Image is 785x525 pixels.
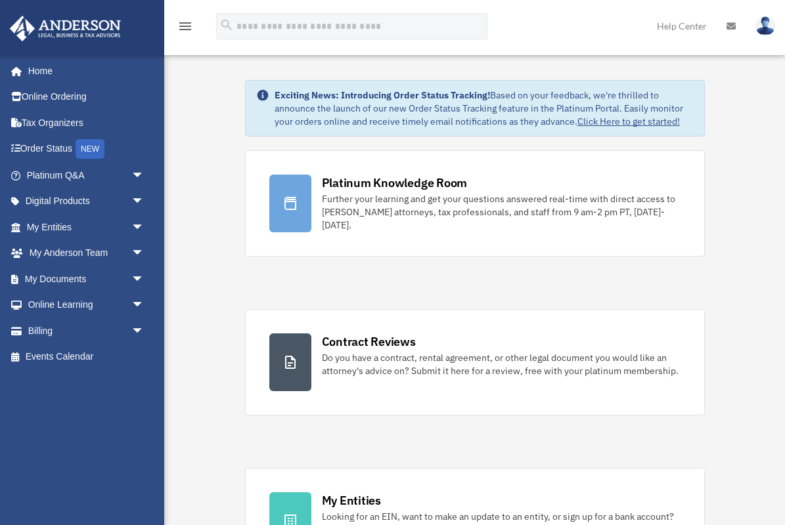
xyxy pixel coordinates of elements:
span: arrow_drop_down [131,318,158,345]
div: Do you have a contract, rental agreement, or other legal document you would like an attorney's ad... [322,351,681,377]
span: arrow_drop_down [131,214,158,241]
span: arrow_drop_down [131,188,158,215]
span: arrow_drop_down [131,162,158,189]
span: arrow_drop_down [131,292,158,319]
a: Home [9,58,158,84]
a: Events Calendar [9,344,164,370]
a: Order StatusNEW [9,136,164,163]
i: search [219,18,234,32]
div: My Entities [322,492,381,509]
a: Platinum Knowledge Room Further your learning and get your questions answered real-time with dire... [245,150,705,257]
a: Online Ordering [9,84,164,110]
a: My Documentsarrow_drop_down [9,266,164,292]
a: Click Here to get started! [577,115,680,127]
a: Platinum Q&Aarrow_drop_down [9,162,164,188]
a: Billingarrow_drop_down [9,318,164,344]
span: arrow_drop_down [131,266,158,293]
a: Digital Productsarrow_drop_down [9,188,164,215]
div: NEW [76,139,104,159]
a: menu [177,23,193,34]
div: Contract Reviews [322,333,416,350]
a: My Entitiesarrow_drop_down [9,214,164,240]
div: Platinum Knowledge Room [322,175,468,191]
strong: Exciting News: Introducing Order Status Tracking! [275,89,490,101]
a: My Anderson Teamarrow_drop_down [9,240,164,266]
div: Further your learning and get your questions answered real-time with direct access to [PERSON_NAM... [322,192,681,232]
img: User Pic [755,16,775,35]
a: Contract Reviews Do you have a contract, rental agreement, or other legal document you would like... [245,309,705,415]
span: arrow_drop_down [131,240,158,267]
i: menu [177,18,193,34]
a: Tax Organizers [9,110,164,136]
a: Online Learningarrow_drop_down [9,292,164,318]
img: Anderson Advisors Platinum Portal [6,16,125,41]
div: Based on your feedback, we're thrilled to announce the launch of our new Order Status Tracking fe... [275,89,694,128]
